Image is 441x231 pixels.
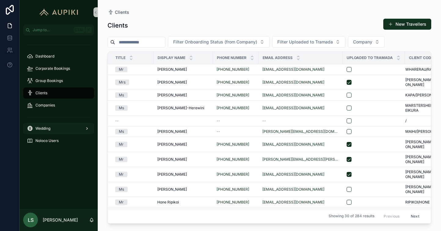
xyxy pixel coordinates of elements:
span: Client Code [409,55,433,60]
a: [EMAIL_ADDRESS][DOMAIN_NAME] [262,142,339,147]
a: -- [115,118,150,123]
span: [PERSON_NAME]-Herewini [157,106,204,110]
a: [PHONE_NUMBER] [217,106,249,110]
span: [PERSON_NAME] [157,187,187,192]
button: New Travellers [383,19,431,30]
a: [PHONE_NUMBER] [217,172,255,177]
a: [PERSON_NAME][EMAIL_ADDRESS][DOMAIN_NAME] [262,129,339,134]
span: Uploaded to Tramada [347,55,393,60]
a: [EMAIL_ADDRESS][DOMAIN_NAME] [262,142,324,147]
a: Corporate Bookings [23,63,94,74]
a: Ms [115,187,150,192]
a: [EMAIL_ADDRESS][DOMAIN_NAME] [262,172,324,177]
div: scrollable content [20,35,98,154]
a: [PHONE_NUMBER] [217,93,255,98]
a: [PHONE_NUMBER] [217,67,255,72]
a: [PERSON_NAME]-Herewini [157,106,209,110]
a: Hone Ripikoi [157,200,209,205]
a: [PHONE_NUMBER] [217,67,249,72]
span: Showing 30 of 284 results [329,214,374,219]
a: [PERSON_NAME][EMAIL_ADDRESS][PERSON_NAME][DOMAIN_NAME] [262,157,339,162]
div: Mr [119,67,124,72]
a: [PHONE_NUMBER] [217,187,249,192]
div: Ms [119,92,124,98]
span: [PERSON_NAME] [157,157,187,162]
a: [PERSON_NAME] [157,80,209,85]
span: WHARERAU/RAHIRI [405,67,439,72]
span: -- [262,118,266,123]
a: [EMAIL_ADDRESS][DOMAIN_NAME] [262,93,324,98]
span: Email Address [263,55,293,60]
a: [PERSON_NAME] [157,187,209,192]
span: Noloco Users [35,138,59,143]
span: Dashboard [35,54,54,59]
span: -- [217,118,220,123]
span: Phone Number [217,55,246,60]
span: Jump to... [33,28,71,32]
a: [EMAIL_ADDRESS][DOMAIN_NAME] [262,200,339,205]
a: Ms [115,92,150,98]
a: Mrs [115,80,150,85]
span: [PERSON_NAME] [157,172,187,177]
a: [PHONE_NUMBER] [217,80,249,85]
button: Select Button [348,36,385,48]
a: [EMAIL_ADDRESS][DOMAIN_NAME] [262,106,324,110]
span: Corporate Bookings [35,66,70,71]
span: [PERSON_NAME] [157,67,187,72]
a: [EMAIL_ADDRESS][DOMAIN_NAME] [262,187,324,192]
span: / [405,118,406,123]
img: App logo [37,7,81,17]
div: Ms [119,105,124,111]
a: [EMAIL_ADDRESS][DOMAIN_NAME] [262,80,324,85]
a: [PHONE_NUMBER] [217,157,249,162]
span: Wedding [35,126,50,131]
a: [PHONE_NUMBER] [217,93,249,98]
a: [PHONE_NUMBER] [217,80,255,85]
span: LS [28,216,34,224]
span: RIPIKOI/HONE [405,200,430,205]
a: [PERSON_NAME] [157,129,209,134]
span: Clients [35,91,47,95]
a: Wedding [23,123,94,134]
div: Ms [119,187,124,192]
button: Select Button [168,36,270,48]
a: [EMAIL_ADDRESS][DOMAIN_NAME] [262,80,339,85]
div: Mr [119,172,124,177]
div: Ms [119,129,124,134]
span: Clients [115,9,129,15]
a: [PHONE_NUMBER] [217,142,249,147]
div: Mrs [119,80,126,85]
a: [EMAIL_ADDRESS][DOMAIN_NAME] [262,172,339,177]
h1: Clients [108,21,128,30]
div: Mr [119,142,124,147]
a: [PHONE_NUMBER] [217,172,249,177]
a: [PERSON_NAME] [157,67,209,72]
a: [PERSON_NAME] [157,172,209,177]
span: Group Bookings [35,78,63,83]
span: Company [353,39,372,45]
span: Filter Uploaded to Tramada [277,39,333,45]
a: [EMAIL_ADDRESS][DOMAIN_NAME] [262,93,339,98]
span: Companies [35,103,55,108]
div: Mr [119,199,124,205]
span: Display Name [158,55,185,60]
a: Companies [23,100,94,111]
a: Clients [23,88,94,99]
a: Mr [115,199,150,205]
span: K [86,28,91,32]
a: Dashboard [23,51,94,62]
div: Mr [119,157,124,162]
a: [EMAIL_ADDRESS][DOMAIN_NAME] [262,106,339,110]
span: -- [115,118,119,123]
span: Ctrl [74,27,85,33]
a: [PHONE_NUMBER] [217,187,255,192]
a: [PHONE_NUMBER] [217,200,249,205]
a: [PERSON_NAME] [157,93,209,98]
a: [PHONE_NUMBER] [217,200,255,205]
a: [PHONE_NUMBER] [217,157,255,162]
span: [PERSON_NAME] [157,80,187,85]
button: Jump to...CtrlK [23,24,94,35]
